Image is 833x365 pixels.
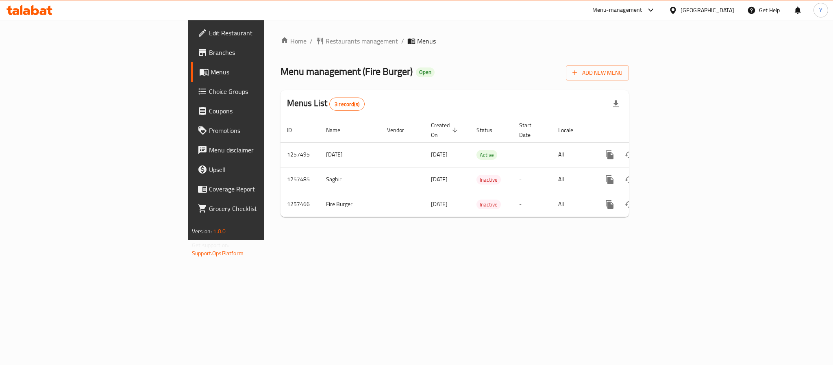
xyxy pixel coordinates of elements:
[191,23,327,43] a: Edit Restaurant
[552,192,594,217] td: All
[416,69,435,76] span: Open
[320,192,381,217] td: Fire Burger
[287,97,365,111] h2: Menus List
[192,248,244,259] a: Support.OpsPlatform
[209,145,320,155] span: Menu disclaimer
[209,204,320,213] span: Grocery Checklist
[600,195,620,214] button: more
[330,100,364,108] span: 3 record(s)
[600,170,620,189] button: more
[209,126,320,135] span: Promotions
[552,142,594,167] td: All
[326,36,398,46] span: Restaurants management
[566,65,629,80] button: Add New Menu
[213,226,226,237] span: 1.0.0
[192,226,212,237] span: Version:
[209,106,320,116] span: Coupons
[401,36,404,46] li: /
[431,149,448,160] span: [DATE]
[606,94,626,114] div: Export file
[519,120,542,140] span: Start Date
[416,67,435,77] div: Open
[209,28,320,38] span: Edit Restaurant
[209,48,320,57] span: Branches
[209,165,320,174] span: Upsell
[320,167,381,192] td: Saghir
[431,174,448,185] span: [DATE]
[192,240,229,250] span: Get support on:
[513,192,552,217] td: -
[558,125,584,135] span: Locale
[209,184,320,194] span: Coverage Report
[281,62,413,80] span: Menu management ( Fire Burger )
[209,87,320,96] span: Choice Groups
[387,125,415,135] span: Vendor
[191,101,327,121] a: Coupons
[326,125,351,135] span: Name
[594,118,685,143] th: Actions
[431,199,448,209] span: [DATE]
[476,175,501,185] span: Inactive
[287,125,302,135] span: ID
[191,62,327,82] a: Menus
[476,125,503,135] span: Status
[600,145,620,165] button: more
[681,6,734,15] div: [GEOGRAPHIC_DATA]
[329,98,365,111] div: Total records count
[191,121,327,140] a: Promotions
[191,43,327,62] a: Branches
[513,142,552,167] td: -
[620,145,639,165] button: Change Status
[191,160,327,179] a: Upsell
[476,150,497,160] span: Active
[620,170,639,189] button: Change Status
[281,118,685,217] table: enhanced table
[316,36,398,46] a: Restaurants management
[320,142,381,167] td: [DATE]
[191,82,327,101] a: Choice Groups
[620,195,639,214] button: Change Status
[572,68,622,78] span: Add New Menu
[191,179,327,199] a: Coverage Report
[417,36,436,46] span: Menus
[552,167,594,192] td: All
[592,5,642,15] div: Menu-management
[819,6,822,15] span: Y
[191,199,327,218] a: Grocery Checklist
[431,120,460,140] span: Created On
[476,200,501,209] span: Inactive
[281,36,629,46] nav: breadcrumb
[513,167,552,192] td: -
[211,67,320,77] span: Menus
[191,140,327,160] a: Menu disclaimer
